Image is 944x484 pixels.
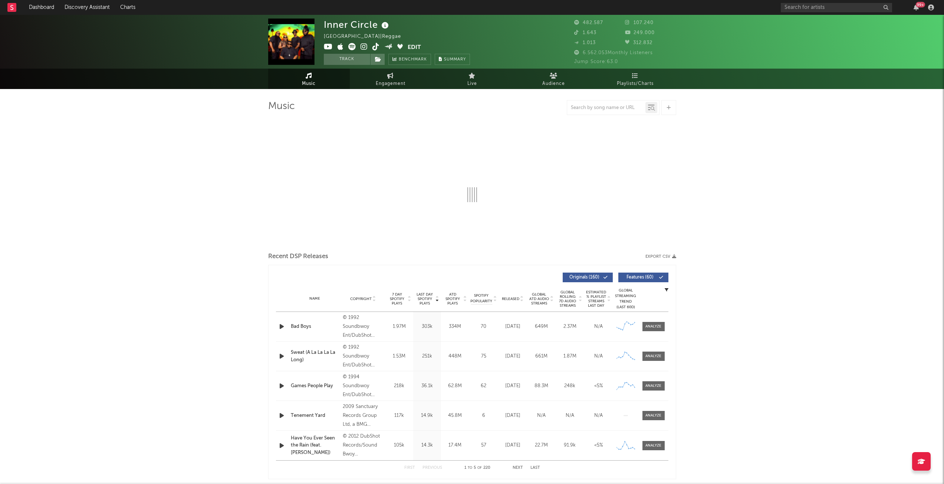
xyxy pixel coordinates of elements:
[625,20,654,25] span: 107.240
[435,54,470,65] button: Summary
[617,79,654,88] span: Playlists/Charts
[343,373,383,399] div: © 1994 Soundbwoy Ent/DubShot Records
[530,466,540,470] button: Last
[916,2,925,7] div: 99 +
[529,292,549,306] span: Global ATD Audio Streams
[529,442,554,449] div: 22.7M
[500,442,525,449] div: [DATE]
[574,30,596,35] span: 1.643
[623,275,657,280] span: Features ( 60 )
[500,323,525,330] div: [DATE]
[574,20,603,25] span: 482.587
[529,353,554,360] div: 661M
[513,466,523,470] button: Next
[343,402,383,429] div: 2009 Sanctuary Records Group Ltd, a BMG company
[914,4,919,10] button: 99+
[387,292,407,306] span: 7 Day Spotify Plays
[615,288,637,310] div: Global Streaming Trend (Last 60D)
[431,69,513,89] a: Live
[500,353,525,360] div: [DATE]
[387,412,411,419] div: 117k
[529,323,554,330] div: 649M
[542,79,565,88] span: Audience
[586,290,606,308] span: Estimated % Playlist Streams Last Day
[470,293,492,304] span: Spotify Popularity
[387,442,411,449] div: 105k
[471,323,497,330] div: 70
[291,349,339,363] div: Sweat (A La La La La Long)
[568,275,602,280] span: Originals ( 160 )
[415,323,439,330] div: 303k
[291,323,339,330] a: Bad Boys
[471,353,497,360] div: 75
[618,273,668,282] button: Features(60)
[415,412,439,419] div: 14.9k
[387,323,411,330] div: 1.97M
[388,54,431,65] a: Benchmark
[781,3,892,12] input: Search for artists
[467,79,477,88] span: Live
[324,19,391,31] div: Inner Circle
[324,32,409,41] div: [GEOGRAPHIC_DATA] | Reggae
[415,292,435,306] span: Last Day Spotify Plays
[625,40,652,45] span: 312.832
[408,43,421,52] button: Edit
[268,252,328,261] span: Recent DSP Releases
[291,382,339,390] a: Games People Play
[343,343,383,370] div: © 1992 Soundbwoy Ent/DubShot Records
[399,55,427,64] span: Benchmark
[500,412,525,419] div: [DATE]
[443,292,463,306] span: ATD Spotify Plays
[444,57,466,62] span: Summary
[502,297,519,301] span: Released
[443,323,467,330] div: 334M
[513,69,595,89] a: Audience
[586,323,611,330] div: N/A
[471,382,497,390] div: 62
[557,323,582,330] div: 2.37M
[291,296,339,302] div: Name
[350,297,372,301] span: Copyright
[557,290,578,308] span: Global Rolling 7D Audio Streams
[302,79,316,88] span: Music
[443,442,467,449] div: 17.4M
[324,54,370,65] button: Track
[557,442,582,449] div: 91.9k
[557,382,582,390] div: 248k
[343,432,383,459] div: © 2012 DubShot Records/Sound Bwoy Entertainment
[477,466,482,470] span: of
[567,105,645,111] input: Search by song name or URL
[529,382,554,390] div: 88.3M
[291,435,339,457] a: Have You Ever Seen the Rain (feat. [PERSON_NAME])
[574,59,618,64] span: Jump Score: 63.0
[471,442,497,449] div: 57
[350,69,431,89] a: Engagement
[586,412,611,419] div: N/A
[343,313,383,340] div: © 1992 Soundbwoy Ent/DubShot Records
[387,382,411,390] div: 218k
[557,353,582,360] div: 1.87M
[268,69,350,89] a: Music
[376,79,405,88] span: Engagement
[443,382,467,390] div: 62.8M
[586,382,611,390] div: <5%
[415,442,439,449] div: 14.3k
[457,464,498,473] div: 1 5 220
[443,353,467,360] div: 448M
[574,50,653,55] span: 6.562.053 Monthly Listeners
[625,30,655,35] span: 249.000
[586,442,611,449] div: <5%
[500,382,525,390] div: [DATE]
[404,466,415,470] button: First
[291,412,339,419] a: Tenement Yard
[471,412,497,419] div: 6
[443,412,467,419] div: 45.8M
[468,466,472,470] span: to
[586,353,611,360] div: N/A
[529,412,554,419] div: N/A
[415,382,439,390] div: 36.1k
[415,353,439,360] div: 251k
